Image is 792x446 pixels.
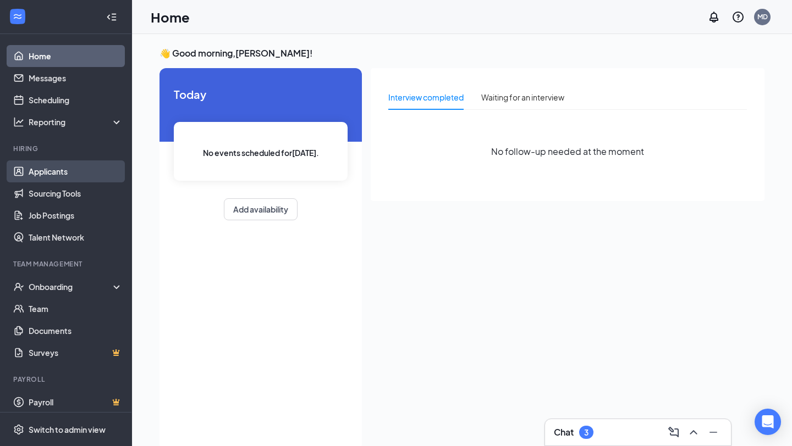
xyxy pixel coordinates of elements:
[757,12,768,21] div: MD
[732,10,745,24] svg: QuestionInfo
[29,391,123,413] a: PayrollCrown
[665,423,683,441] button: ComposeMessage
[29,89,123,111] a: Scheduling
[707,10,721,24] svg: Notifications
[29,67,123,89] a: Messages
[705,423,722,441] button: Minimize
[29,116,123,127] div: Reporting
[29,298,123,320] a: Team
[481,91,564,103] div: Waiting for an interview
[667,426,680,439] svg: ComposeMessage
[29,182,123,204] a: Sourcing Tools
[554,426,574,438] h3: Chat
[755,409,781,435] div: Open Intercom Messenger
[13,281,24,292] svg: UserCheck
[12,11,23,22] svg: WorkstreamLogo
[13,375,120,384] div: Payroll
[388,91,464,103] div: Interview completed
[29,45,123,67] a: Home
[174,86,348,103] span: Today
[707,426,720,439] svg: Minimize
[29,320,123,342] a: Documents
[159,47,765,59] h3: 👋 Good morning, [PERSON_NAME] !
[29,281,113,292] div: Onboarding
[29,160,123,182] a: Applicants
[491,144,644,158] span: No follow-up needed at the moment
[685,423,702,441] button: ChevronUp
[203,147,319,159] span: No events scheduled for [DATE] .
[13,424,24,435] svg: Settings
[13,144,120,153] div: Hiring
[13,116,24,127] svg: Analysis
[584,428,588,437] div: 3
[29,342,123,364] a: SurveysCrown
[29,204,123,226] a: Job Postings
[224,198,298,220] button: Add availability
[687,426,700,439] svg: ChevronUp
[151,8,190,26] h1: Home
[13,259,120,269] div: Team Management
[106,12,117,23] svg: Collapse
[29,226,123,248] a: Talent Network
[29,424,106,435] div: Switch to admin view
